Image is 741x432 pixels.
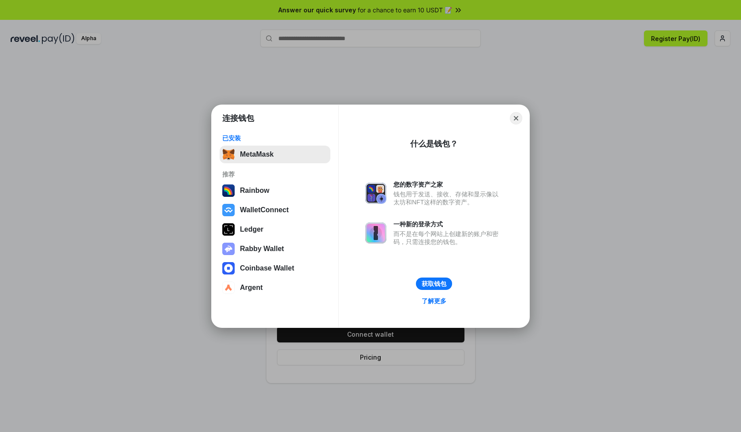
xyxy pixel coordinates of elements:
[240,245,284,253] div: Rabby Wallet
[365,222,386,244] img: svg+xml,%3Csvg%20xmlns%3D%22http%3A%2F%2Fwww.w3.org%2F2000%2Fsvg%22%20fill%3D%22none%22%20viewBox...
[393,230,503,246] div: 而不是在每个网站上创建新的账户和密码，只需连接您的钱包。
[222,170,328,178] div: 推荐
[222,134,328,142] div: 已安装
[416,278,452,290] button: 获取钱包
[222,262,235,274] img: svg+xml,%3Csvg%20width%3D%2228%22%20height%3D%2228%22%20viewBox%3D%220%200%2028%2028%22%20fill%3D...
[393,180,503,188] div: 您的数字资产之家
[422,297,446,305] div: 了解更多
[393,190,503,206] div: 钱包用于发送、接收、存储和显示像以太坊和NFT这样的数字资产。
[220,182,330,199] button: Rainbow
[416,295,452,307] a: 了解更多
[222,243,235,255] img: svg+xml,%3Csvg%20xmlns%3D%22http%3A%2F%2Fwww.w3.org%2F2000%2Fsvg%22%20fill%3D%22none%22%20viewBox...
[240,264,294,272] div: Coinbase Wallet
[240,187,269,195] div: Rainbow
[222,184,235,197] img: svg+xml,%3Csvg%20width%3D%22120%22%20height%3D%22120%22%20viewBox%3D%220%200%20120%20120%22%20fil...
[393,220,503,228] div: 一种新的登录方式
[222,282,235,294] img: svg+xml,%3Csvg%20width%3D%2228%22%20height%3D%2228%22%20viewBox%3D%220%200%2028%2028%22%20fill%3D...
[365,183,386,204] img: svg+xml,%3Csvg%20xmlns%3D%22http%3A%2F%2Fwww.w3.org%2F2000%2Fsvg%22%20fill%3D%22none%22%20viewBox...
[222,223,235,236] img: svg+xml,%3Csvg%20xmlns%3D%22http%3A%2F%2Fwww.w3.org%2F2000%2Fsvg%22%20width%3D%2228%22%20height%3...
[510,112,522,124] button: Close
[222,113,254,124] h1: 连接钱包
[222,148,235,161] img: svg+xml,%3Csvg%20fill%3D%22none%22%20height%3D%2233%22%20viewBox%3D%220%200%2035%2033%22%20width%...
[220,240,330,258] button: Rabby Wallet
[240,225,263,233] div: Ledger
[220,259,330,277] button: Coinbase Wallet
[220,146,330,163] button: MetaMask
[422,280,446,288] div: 获取钱包
[240,284,263,292] div: Argent
[240,206,289,214] div: WalletConnect
[220,221,330,238] button: Ledger
[220,201,330,219] button: WalletConnect
[410,139,458,149] div: 什么是钱包？
[240,150,273,158] div: MetaMask
[222,204,235,216] img: svg+xml,%3Csvg%20width%3D%2228%22%20height%3D%2228%22%20viewBox%3D%220%200%2028%2028%22%20fill%3D...
[220,279,330,297] button: Argent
